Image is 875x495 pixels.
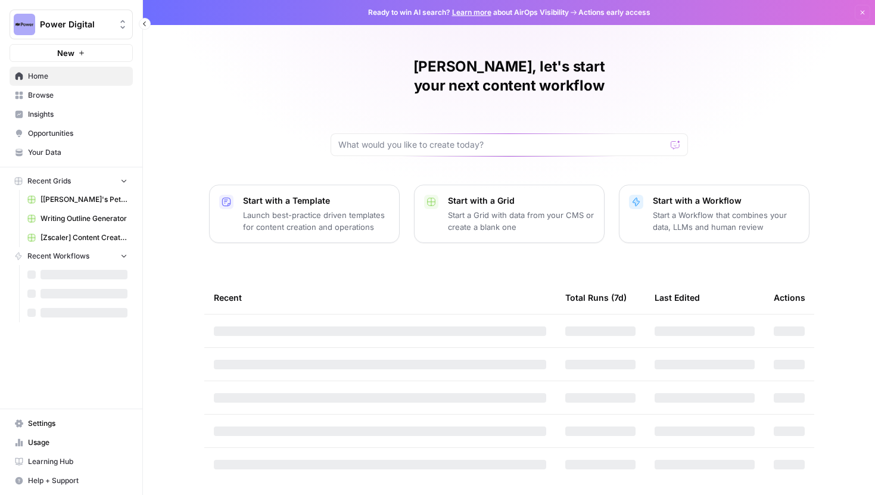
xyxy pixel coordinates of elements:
img: Power Digital Logo [14,14,35,35]
span: Ready to win AI search? about AirOps Visibility [368,7,569,18]
span: Your Data [28,147,127,158]
button: Workspace: Power Digital [10,10,133,39]
span: Learning Hub [28,456,127,467]
span: Settings [28,418,127,429]
span: Recent Grids [27,176,71,186]
span: Opportunities [28,128,127,139]
span: Help + Support [28,475,127,486]
span: Writing Outline Generator [41,213,127,224]
p: Start a Workflow that combines your data, LLMs and human review [653,209,799,233]
span: New [57,47,74,59]
button: Help + Support [10,471,133,490]
p: Start with a Grid [448,195,594,207]
button: Start with a WorkflowStart a Workflow that combines your data, LLMs and human review [619,185,809,243]
a: Insights [10,105,133,124]
button: New [10,44,133,62]
a: Settings [10,414,133,433]
div: Actions [774,281,805,314]
input: What would you like to create today? [338,139,666,151]
div: Recent [214,281,546,314]
p: Start with a Template [243,195,390,207]
span: [[PERSON_NAME]'s Pet] Content Creation [41,194,127,205]
span: Insights [28,109,127,120]
button: Start with a GridStart a Grid with data from your CMS or create a blank one [414,185,605,243]
a: [Zscaler] Content Creation [22,228,133,247]
a: Home [10,67,133,86]
span: [Zscaler] Content Creation [41,232,127,243]
span: Home [28,71,127,82]
button: Recent Grids [10,172,133,190]
a: Opportunities [10,124,133,143]
a: [[PERSON_NAME]'s Pet] Content Creation [22,190,133,209]
div: Last Edited [655,281,700,314]
span: Usage [28,437,127,448]
span: Power Digital [40,18,112,30]
a: Writing Outline Generator [22,209,133,228]
a: Your Data [10,143,133,162]
button: Start with a TemplateLaunch best-practice driven templates for content creation and operations [209,185,400,243]
div: Total Runs (7d) [565,281,627,314]
a: Learning Hub [10,452,133,471]
p: Start a Grid with data from your CMS or create a blank one [448,209,594,233]
a: Learn more [452,8,491,17]
span: Browse [28,90,127,101]
span: Actions early access [578,7,650,18]
a: Browse [10,86,133,105]
a: Usage [10,433,133,452]
p: Start with a Workflow [653,195,799,207]
span: Recent Workflows [27,251,89,261]
h1: [PERSON_NAME], let's start your next content workflow [331,57,688,95]
p: Launch best-practice driven templates for content creation and operations [243,209,390,233]
button: Recent Workflows [10,247,133,265]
